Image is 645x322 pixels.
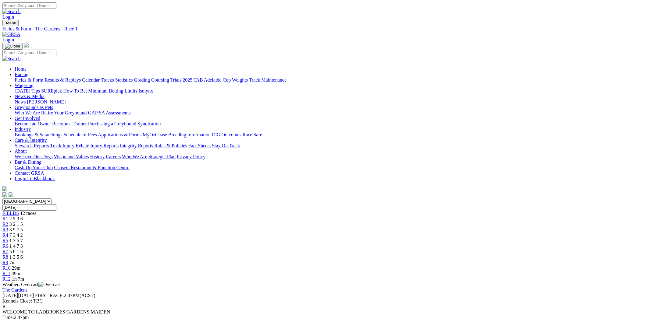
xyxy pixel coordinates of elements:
a: Grading [134,77,150,82]
a: Careers [106,154,121,159]
a: ICG Outcomes [212,132,241,137]
a: We Love Our Dogs [15,154,52,159]
img: Overcast [38,282,61,287]
a: Tracks [101,77,114,82]
img: facebook.svg [2,192,7,197]
a: About [15,149,27,154]
span: 1 3 5 7 [9,238,23,243]
a: Get Involved [15,116,40,121]
span: 2:47PM(ACST) [35,293,95,298]
a: 2025 TAB Adelaide Cup [183,77,231,82]
a: SUREpick [41,88,62,93]
span: 49m [12,271,20,276]
a: [DATE] Tips [15,88,40,93]
a: The Gardens [2,287,27,292]
a: R6 [2,243,8,249]
a: Who We Are [15,110,40,115]
span: 7m [9,260,16,265]
span: Menu [6,21,16,25]
img: Close [5,44,20,49]
a: R8 [2,254,8,260]
a: R5 [2,238,8,243]
input: Search [2,50,56,56]
a: Statistics [115,77,133,82]
a: Who We Are [122,154,147,159]
div: About [15,154,643,159]
a: R4 [2,233,8,238]
span: 7 3 4 2 [9,233,23,238]
img: GRSA [2,32,20,37]
a: GAP SA Assessments [88,110,131,115]
span: 1 4 7 3 [9,243,23,249]
a: R11 [2,271,10,276]
a: Calendar [82,77,100,82]
a: History [90,154,105,159]
a: Schedule of Fees [63,132,97,137]
a: Track Maintenance [249,77,287,82]
a: Become a Trainer [52,121,87,126]
div: WELCOME TO LADBROKES GARDENS MAIDEN [2,309,643,315]
span: 3 9 7 5 [9,227,23,232]
span: FIELDS [2,211,19,216]
a: Isolynx [138,88,153,93]
span: Weather: Overcast [2,282,61,287]
a: R10 [2,265,11,271]
div: News & Media [15,99,643,105]
a: Chasers Restaurant & Function Centre [54,165,129,170]
span: FIRST RACE: [35,293,64,298]
div: Care & Integrity [15,143,643,149]
span: Time: [2,315,14,320]
a: Fact Sheets [188,143,211,148]
a: Integrity Reports [120,143,153,148]
div: Greyhounds as Pets [15,110,643,116]
a: Vision and Values [54,154,89,159]
a: Become an Owner [15,121,51,126]
a: Breeding Information [168,132,211,137]
img: Search [2,9,21,14]
a: Injury Reports [90,143,119,148]
a: Contact GRSA [15,170,44,176]
a: Race Safe [242,132,262,137]
a: Strategic Plan [148,154,176,159]
div: Kennels Close: TBC [2,298,643,304]
a: Rules & Policies [154,143,187,148]
img: logo-grsa-white.png [24,43,29,47]
a: R12 [2,276,11,282]
a: R3 [2,227,8,232]
a: Stewards Reports [15,143,49,148]
a: News & Media [15,94,45,99]
a: R7 [2,249,8,254]
a: Weights [232,77,248,82]
a: Wagering [15,83,34,88]
a: Cash Up Your Club [15,165,53,170]
a: Login To Blackbook [15,176,55,181]
a: Syndication [137,121,161,126]
a: Fields & Form - The Gardens - Race 1 [2,26,643,32]
input: Select date [2,204,56,211]
a: News [15,99,26,104]
span: R2 [2,222,8,227]
a: Results & Replays [45,77,81,82]
span: 29m [12,265,20,271]
div: Wagering [15,88,643,94]
a: Bookings & Scratchings [15,132,62,137]
a: R9 [2,260,8,265]
a: Stay On Track [212,143,240,148]
span: 3 2 1 5 [9,222,23,227]
a: R1 [2,216,8,221]
div: Industry [15,132,643,138]
span: 2 5 3 6 [9,216,23,221]
a: Login [2,37,14,42]
div: 2:47pm [2,315,643,320]
a: Track Injury Rebate [50,143,89,148]
a: Industry [15,127,31,132]
a: Racing [15,72,28,77]
span: [DATE] [2,293,18,298]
